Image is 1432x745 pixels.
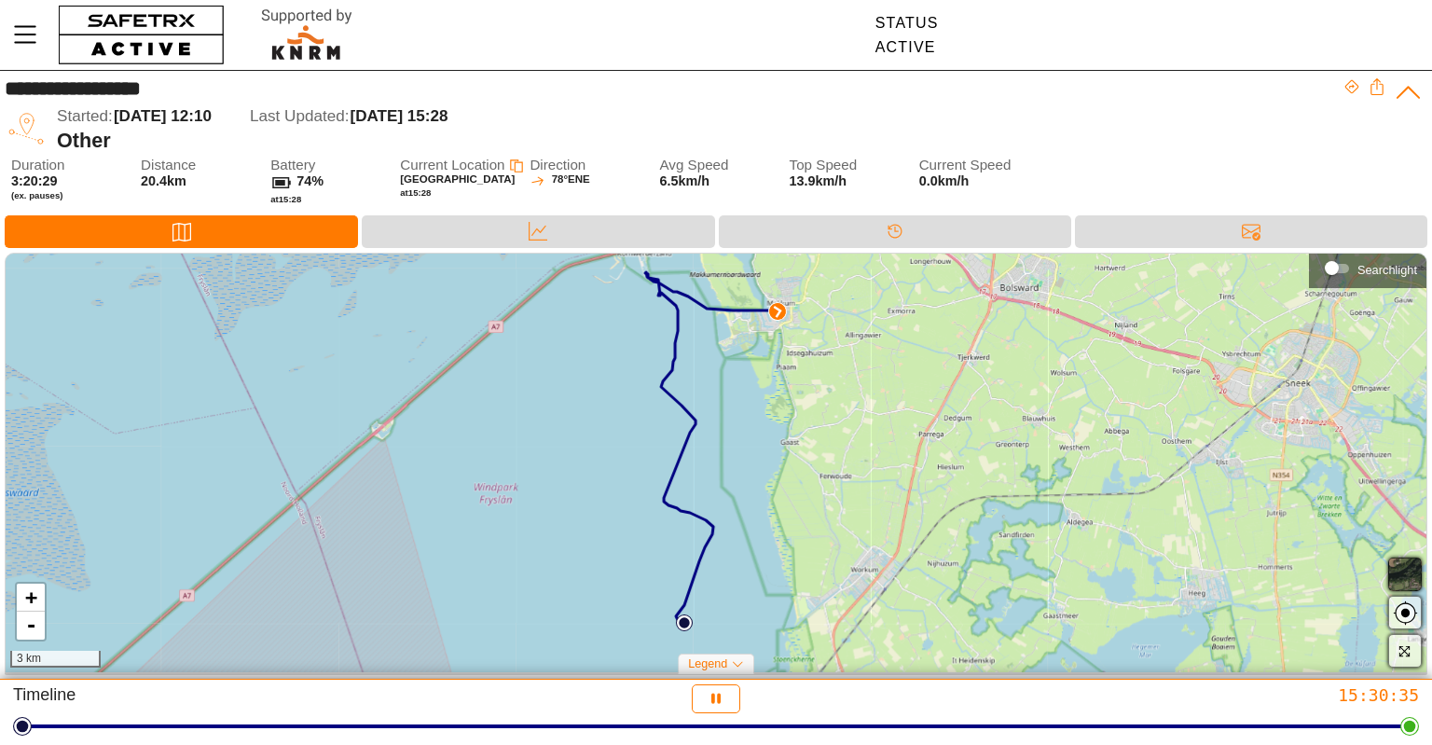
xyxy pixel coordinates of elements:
img: PathDirectionCurrent.svg [770,304,786,320]
div: Data [362,215,714,248]
img: PathStart.svg [676,614,693,631]
img: RescueLogo.svg [240,5,374,65]
span: Avg Speed [659,158,778,173]
span: [GEOGRAPHIC_DATA] [400,173,515,185]
div: Timeline [719,215,1071,248]
span: Duration [11,158,131,173]
span: Distance [141,158,260,173]
span: 74% [296,173,324,188]
span: (ex. pauses) [11,190,131,201]
span: Direction [530,158,649,173]
span: at 15:28 [400,187,431,198]
span: Battery [270,158,390,173]
div: Searchlight [1318,255,1417,283]
div: Searchlight [1357,263,1417,277]
span: Started: [57,107,113,125]
a: Zoom out [17,612,45,640]
div: Timeline [13,684,477,713]
span: [DATE] 12:10 [114,107,212,125]
span: Top Speed [790,158,909,173]
span: 13.9km/h [790,173,847,188]
a: Zoom in [17,584,45,612]
span: Last Updated: [250,107,349,125]
div: Other [57,129,1343,153]
span: 3:20:29 [11,173,58,188]
span: Current Speed [919,158,1039,173]
div: Status [875,15,939,32]
span: Current Location [400,157,504,172]
div: Messages [1075,215,1427,248]
span: at 15:28 [270,194,301,204]
span: [DATE] 15:28 [350,107,447,125]
span: 20.4km [141,173,186,188]
div: Map [5,215,358,248]
span: Legend [688,657,727,670]
div: 3 km [10,651,101,668]
span: 6.5km/h [659,173,709,188]
span: 0.0km/h [919,173,1039,189]
div: 15:30:35 [955,684,1419,706]
img: TRIP.svg [5,107,48,150]
div: Active [875,39,939,56]
span: ENE [568,173,590,189]
span: 78° [552,173,568,189]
